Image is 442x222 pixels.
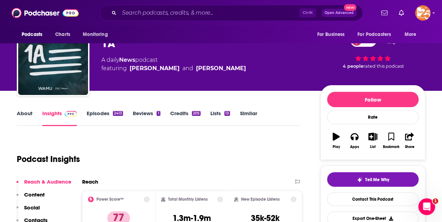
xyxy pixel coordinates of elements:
[82,178,98,185] h2: Reach
[241,197,280,202] h2: New Episode Listens
[382,128,400,153] button: Bookmark
[24,191,45,198] p: Content
[327,92,419,107] button: Follow
[343,64,363,69] span: 4 people
[320,30,425,73] div: 77 4 peoplerated this podcast
[16,178,71,191] button: Reach & Audience
[119,7,299,18] input: Search podcasts, credits, & more...
[224,111,230,116] div: 13
[370,145,376,149] div: List
[350,145,359,149] div: Apps
[12,6,79,20] img: Podchaser - Follow, Share and Rate Podcasts
[96,197,124,202] h2: Power Score™
[383,145,399,149] div: Bookmark
[353,28,401,41] button: open menu
[327,110,419,124] div: Rate
[87,110,123,126] a: Episodes2413
[133,110,160,126] a: Reviews1
[357,177,362,183] img: tell me why sparkle
[157,111,160,116] div: 1
[16,191,45,204] button: Content
[312,28,353,41] button: open menu
[405,30,416,39] span: More
[240,110,257,126] a: Similar
[345,128,363,153] button: Apps
[22,30,42,39] span: Podcasts
[55,30,70,39] span: Charts
[415,5,430,21] img: User Profile
[418,198,435,215] iframe: Intercom live chat
[78,28,117,41] button: open menu
[327,192,419,206] a: Contact This Podcast
[16,204,40,217] button: Social
[119,57,135,63] a: News
[24,178,71,185] p: Reach & Audience
[65,111,77,117] img: Podchaser Pro
[400,128,419,153] button: Share
[405,145,414,149] div: Share
[327,128,345,153] button: Play
[400,28,425,41] button: open menu
[17,154,80,164] h1: Podcast Insights
[357,30,391,39] span: For Podcasters
[182,64,193,73] span: and
[415,5,430,21] span: Logged in as kerrifulks
[51,28,74,41] a: Charts
[396,7,407,19] a: Show notifications dropdown
[130,64,180,73] a: Jenn White
[325,11,354,15] span: Open Advanced
[321,9,357,17] button: Open AdvancedNew
[210,110,230,126] a: Lists13
[101,56,246,73] div: A daily podcast
[83,30,108,39] span: Monitoring
[363,64,404,69] span: rated this podcast
[378,7,390,19] a: Show notifications dropdown
[113,111,123,116] div: 2413
[100,5,363,21] div: Search podcasts, credits, & more...
[42,110,77,126] a: InsightsPodchaser Pro
[344,4,356,11] span: New
[17,28,51,41] button: open menu
[196,64,246,73] a: Celeste Headlee
[299,8,316,17] span: Ctrl K
[317,30,345,39] span: For Business
[170,110,201,126] a: Credits205
[192,111,201,116] div: 205
[415,5,430,21] button: Show profile menu
[365,177,389,183] span: Tell Me Why
[24,204,40,211] p: Social
[364,128,382,153] button: List
[333,145,340,149] div: Play
[101,64,246,73] span: featuring
[18,25,88,95] img: 1A
[433,198,438,204] span: 1
[168,197,208,202] h2: Total Monthly Listens
[327,172,419,187] button: tell me why sparkleTell Me Why
[17,110,32,126] a: About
